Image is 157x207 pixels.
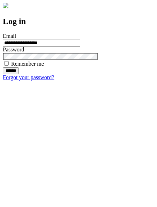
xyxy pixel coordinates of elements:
label: Email [3,33,16,39]
a: Forgot your password? [3,74,54,80]
h2: Log in [3,17,154,26]
label: Remember me [11,61,44,67]
label: Password [3,47,24,52]
img: logo-4e3dc11c47720685a147b03b5a06dd966a58ff35d612b21f08c02c0306f2b779.png [3,3,8,8]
